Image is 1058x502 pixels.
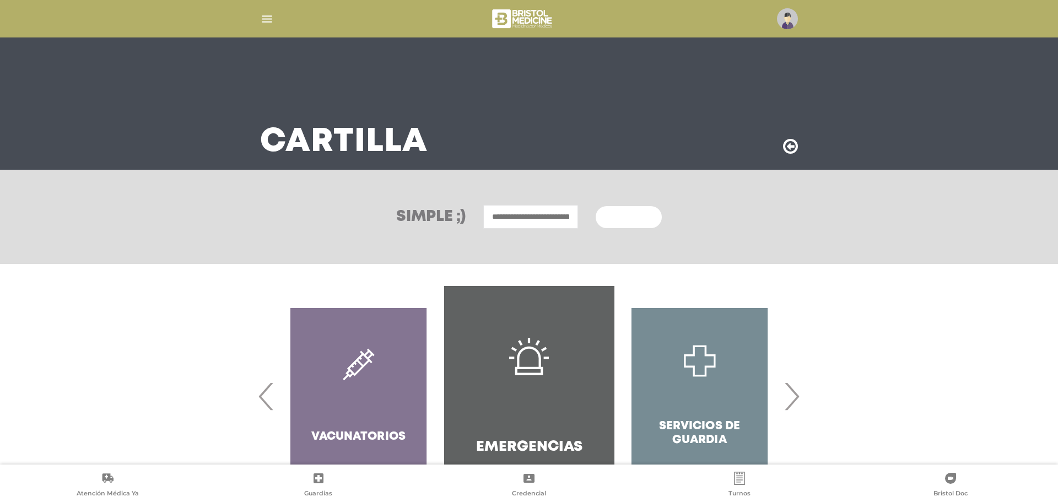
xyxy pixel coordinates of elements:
[777,8,798,29] img: profile-placeholder.svg
[490,6,556,32] img: bristol-medicine-blanco.png
[424,472,634,500] a: Credencial
[2,472,213,500] a: Atención Médica Ya
[396,209,466,225] h3: Simple ;)
[609,214,641,222] span: Buscar
[256,366,277,426] span: Previous
[304,489,332,499] span: Guardias
[260,128,428,156] h3: Cartilla
[781,366,802,426] span: Next
[260,12,274,26] img: Cober_menu-lines-white.svg
[77,489,139,499] span: Atención Médica Ya
[933,489,968,499] span: Bristol Doc
[845,472,1056,500] a: Bristol Doc
[596,206,662,228] button: Buscar
[634,472,845,500] a: Turnos
[512,489,546,499] span: Credencial
[476,439,582,456] h4: Emergencias
[728,489,751,499] span: Turnos
[213,472,423,500] a: Guardias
